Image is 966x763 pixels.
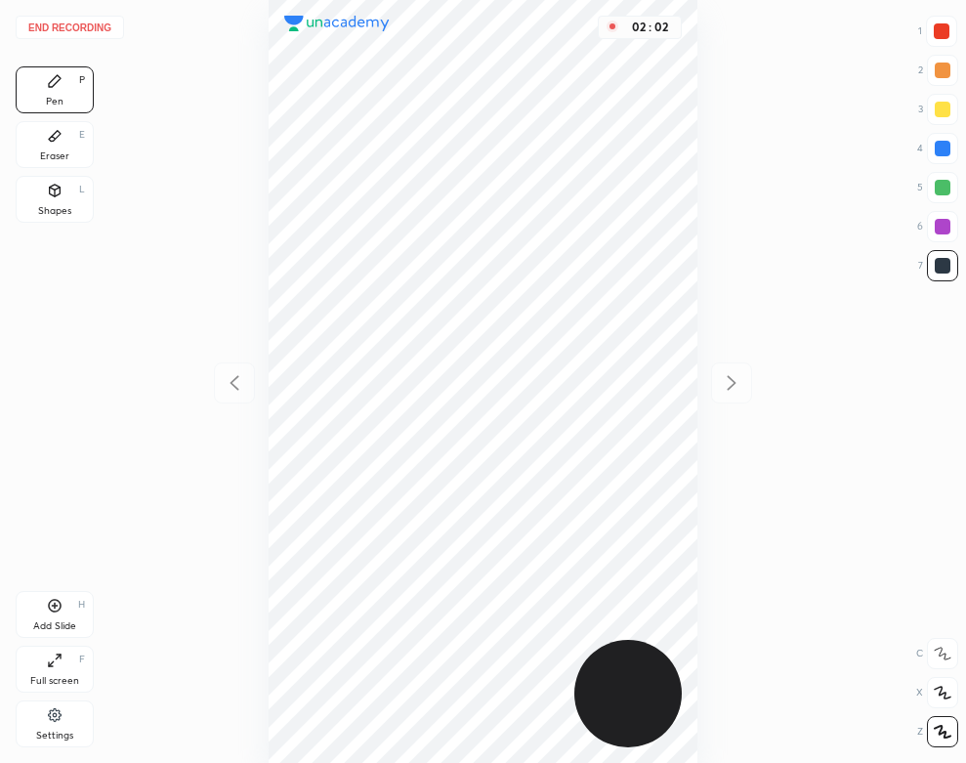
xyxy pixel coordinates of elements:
div: E [79,130,85,140]
div: P [79,75,85,85]
div: L [79,185,85,194]
div: Add Slide [33,621,76,631]
div: Pen [46,97,63,106]
div: 3 [918,94,958,125]
div: Shapes [38,206,71,216]
button: End recording [16,16,124,39]
img: logo.38c385cc.svg [284,16,390,31]
div: 2 [918,55,958,86]
div: 02 : 02 [626,21,673,34]
div: Settings [36,731,73,741]
div: H [78,600,85,610]
div: 7 [918,250,958,281]
div: 4 [917,133,958,164]
div: Z [917,716,958,747]
div: F [79,655,85,664]
div: 5 [917,172,958,203]
div: 1 [918,16,957,47]
div: X [916,677,958,708]
div: C [916,638,958,669]
div: Full screen [30,676,79,686]
div: Eraser [40,151,69,161]
div: 6 [917,211,958,242]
